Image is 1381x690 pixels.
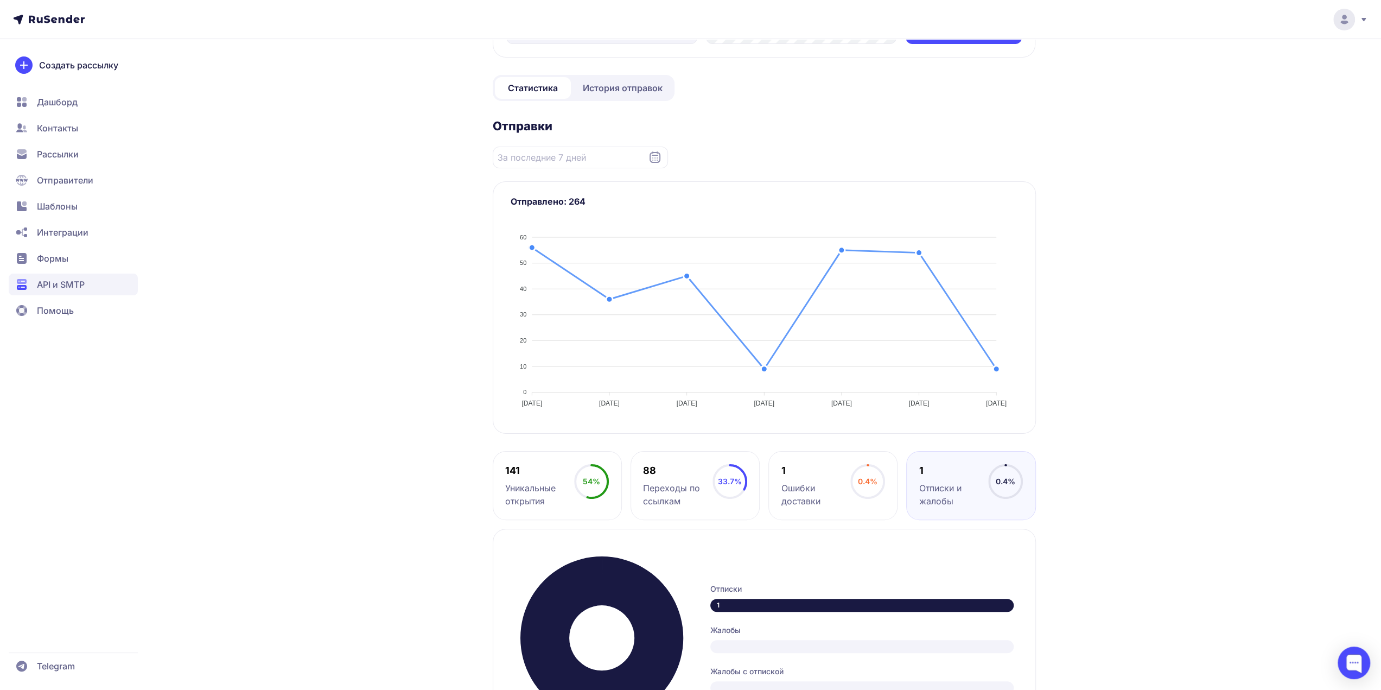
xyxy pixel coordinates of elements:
[519,286,526,292] tspan: 40
[505,464,574,477] div: 141
[37,252,68,265] span: Формы
[493,118,1036,134] h2: Отправки
[858,477,877,486] span: 0.4%
[519,363,526,370] tspan: 10
[710,625,1014,636] div: Жалобы
[37,304,74,317] span: Помощь
[37,660,75,673] span: Telegram
[37,200,78,213] span: Шаблоны
[37,96,78,109] span: Дашборд
[519,234,526,240] tspan: 60
[573,77,672,99] a: История отправок
[508,81,558,94] span: Статистика
[519,259,526,266] tspan: 50
[495,77,571,99] a: Статистика
[521,399,542,407] tspan: [DATE]
[583,81,663,94] span: История отправок
[919,482,988,508] div: Отписки и жалобы
[710,599,1014,612] div: 1
[643,482,712,508] div: Переходы по ссылкам
[996,477,1015,486] span: 0.4%
[781,464,850,477] div: 1
[919,464,988,477] div: 1
[9,655,138,677] a: Telegram
[831,399,851,407] tspan: [DATE]
[908,399,929,407] tspan: [DATE]
[39,59,118,72] span: Создать рассылку
[523,389,526,395] tspan: 0
[718,477,742,486] span: 33.7%
[519,337,526,344] tspan: 20
[676,399,697,407] tspan: [DATE]
[643,464,712,477] div: 88
[37,148,79,161] span: Рассылки
[710,666,1014,677] div: Жалобы с отпиской
[583,477,600,486] span: 54%
[599,399,619,407] tspan: [DATE]
[986,399,1007,407] tspan: [DATE]
[37,226,88,239] span: Интеграции
[710,584,1014,594] div: Отписки
[754,399,774,407] tspan: [DATE]
[781,482,850,508] div: Ошибки доставки
[37,122,78,135] span: Контакты
[511,195,1018,208] h3: Отправлено: 264
[37,174,93,187] span: Отправители
[519,311,526,318] tspan: 30
[505,482,574,508] div: Уникальные открытия
[493,147,668,168] input: Datepicker input
[37,278,85,291] span: API и SMTP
